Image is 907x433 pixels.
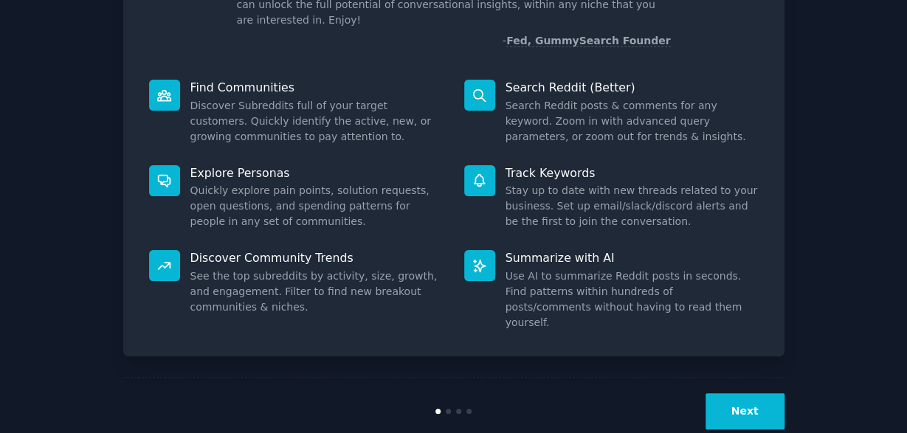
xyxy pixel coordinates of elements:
[503,33,671,49] div: -
[506,165,759,181] p: Track Keywords
[506,98,759,145] dd: Search Reddit posts & comments for any keyword. Zoom in with advanced query parameters, or zoom o...
[706,393,784,429] button: Next
[190,80,444,95] p: Find Communities
[506,80,759,95] p: Search Reddit (Better)
[190,98,444,145] dd: Discover Subreddits full of your target customers. Quickly identify the active, new, or growing c...
[506,250,759,266] p: Summarize with AI
[506,269,759,330] dd: Use AI to summarize Reddit posts in seconds. Find patterns within hundreds of posts/comments with...
[190,250,444,266] p: Discover Community Trends
[506,35,671,47] a: Fed, GummySearch Founder
[190,183,444,229] dd: Quickly explore pain points, solution requests, open questions, and spending patterns for people ...
[190,269,444,315] dd: See the top subreddits by activity, size, growth, and engagement. Filter to find new breakout com...
[506,183,759,229] dd: Stay up to date with new threads related to your business. Set up email/slack/discord alerts and ...
[190,165,444,181] p: Explore Personas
